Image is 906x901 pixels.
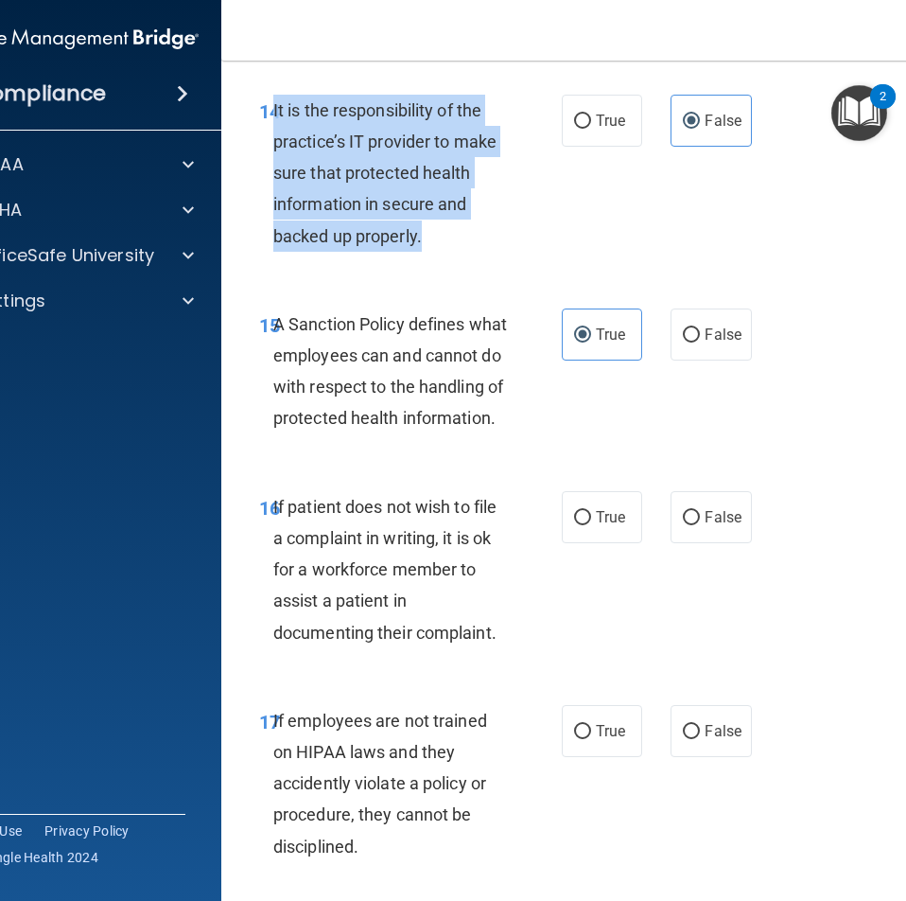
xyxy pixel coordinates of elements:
button: Open Resource Center, 2 new notifications [831,85,887,141]
input: False [683,328,700,343]
span: False [705,326,741,344]
span: 14 [259,100,280,123]
input: True [574,328,591,343]
span: If employees are not trained on HIPAA laws and they accidently violate a policy or procedure, the... [273,711,487,857]
span: 16 [259,497,280,520]
input: True [574,511,591,525]
span: 17 [259,711,280,733]
span: True [596,508,625,526]
span: A Sanction Policy defines what employees can and cannot do with respect to the handling of protec... [273,314,507,429]
input: True [574,725,591,739]
a: Privacy Policy [44,821,130,840]
input: False [683,725,700,739]
div: 2 [880,97,886,121]
span: It is the responsibility of the practice’s IT provider to make sure that protected health informa... [273,100,497,246]
span: False [705,112,741,130]
input: False [683,115,700,129]
input: True [574,115,591,129]
span: False [705,722,741,740]
input: False [683,511,700,525]
span: True [596,722,625,740]
span: 15 [259,314,280,337]
span: True [596,326,625,344]
span: True [596,112,625,130]
span: If patient does not wish to file a complaint in writing, it is ok for a workforce member to assis... [273,497,497,643]
span: False [705,508,741,526]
